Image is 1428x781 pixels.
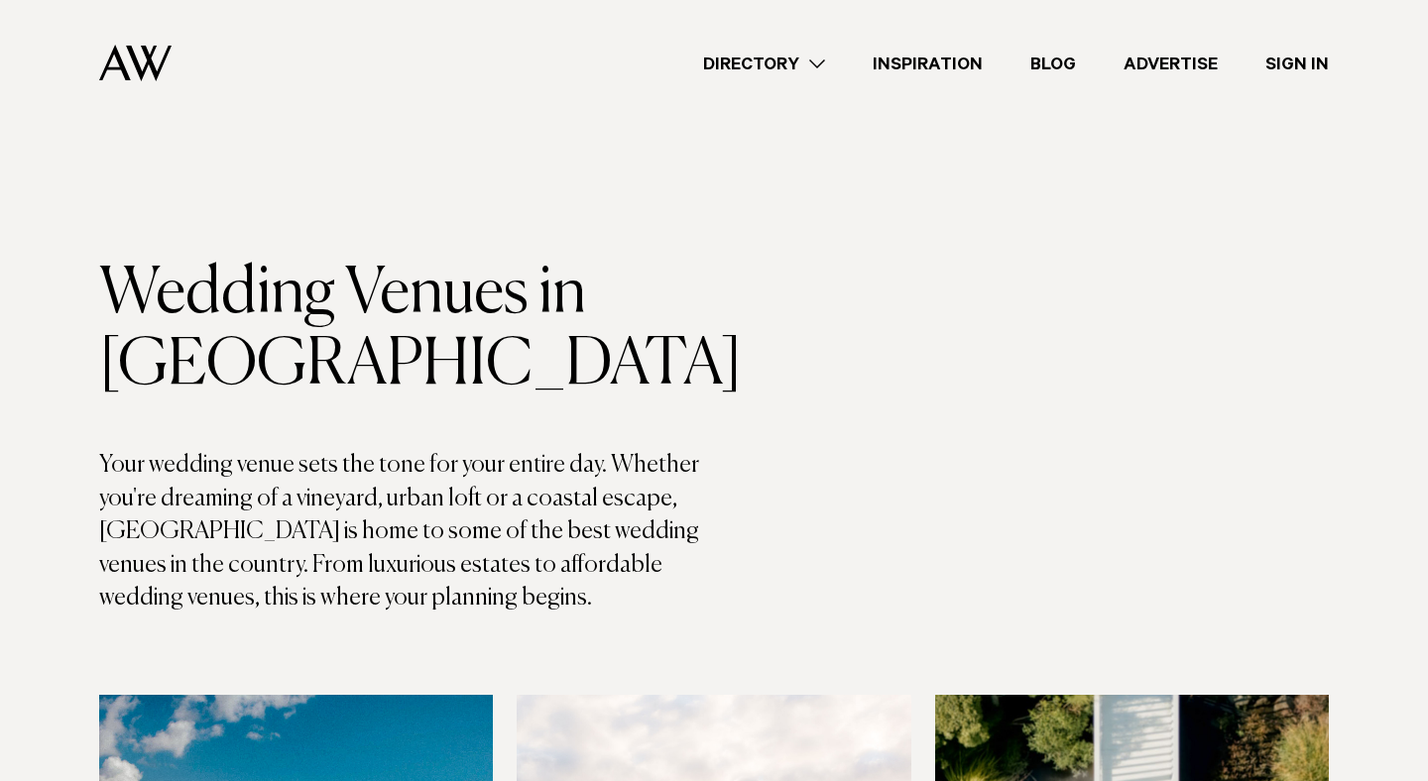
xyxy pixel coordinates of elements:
[99,45,172,81] img: Auckland Weddings Logo
[1242,51,1353,77] a: Sign In
[99,259,714,401] h1: Wedding Venues in [GEOGRAPHIC_DATA]
[1100,51,1242,77] a: Advertise
[99,449,714,615] p: Your wedding venue sets the tone for your entire day. Whether you're dreaming of a vineyard, urba...
[679,51,849,77] a: Directory
[849,51,1007,77] a: Inspiration
[1007,51,1100,77] a: Blog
